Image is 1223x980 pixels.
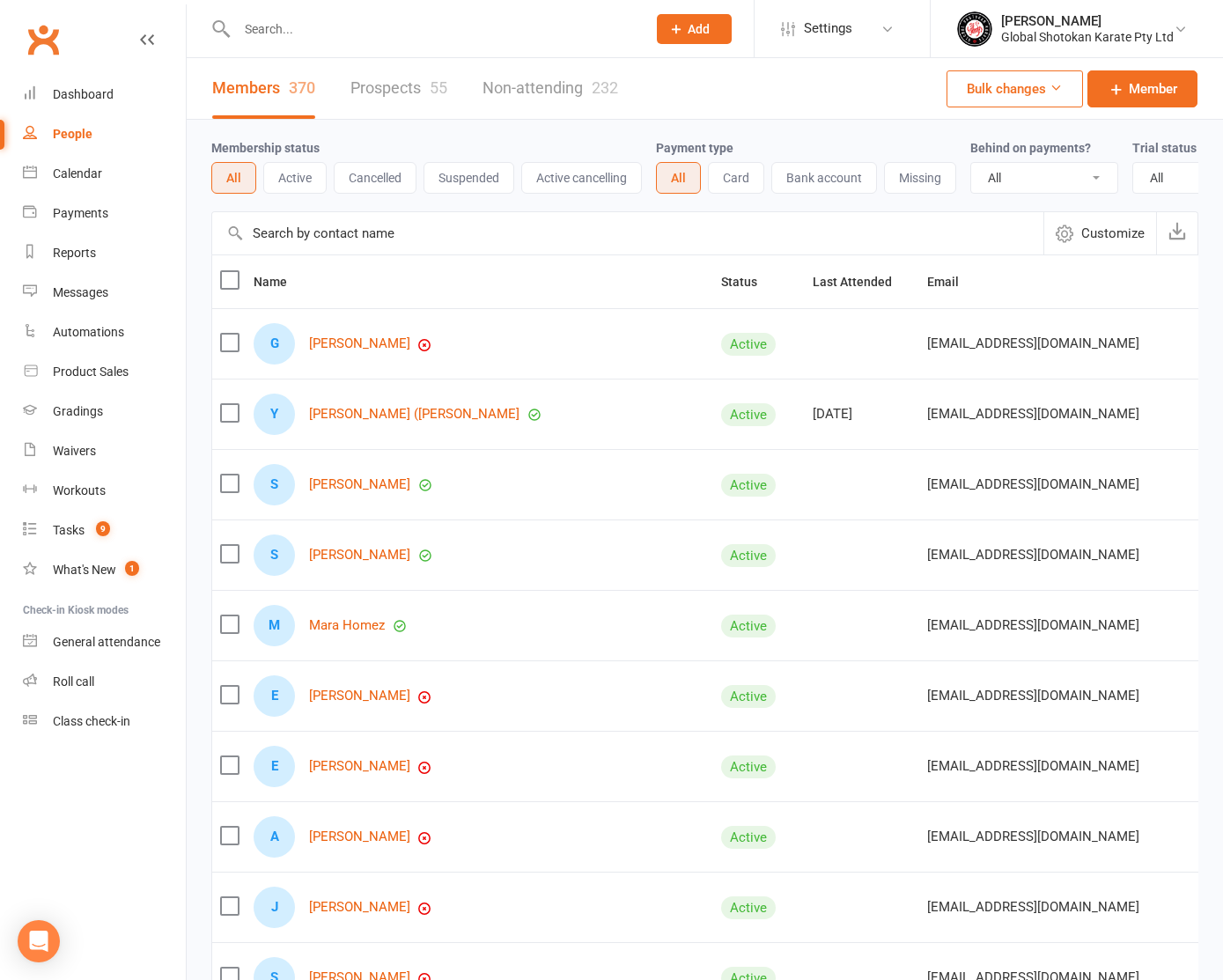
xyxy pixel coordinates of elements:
[53,714,130,728] div: Class check-in
[309,689,410,704] a: [PERSON_NAME]
[927,538,1139,571] span: [EMAIL_ADDRESS][DOMAIN_NAME]
[254,816,295,858] div: A
[424,162,514,194] button: Suspended
[309,548,410,563] a: [PERSON_NAME]
[23,550,186,590] a: What's New1
[721,826,776,849] div: Active
[657,14,732,44] button: Add
[309,407,519,422] a: [PERSON_NAME] ([PERSON_NAME]
[1001,29,1174,45] div: Global Shotokan Karate Pty Ltd
[1043,212,1156,254] button: Customize
[53,206,108,220] div: Payments
[23,352,186,392] a: Product Sales
[23,623,186,662] a: General attendance kiosk mode
[21,18,65,62] a: Clubworx
[309,829,410,844] a: [PERSON_NAME]
[1087,70,1197,107] a: Member
[254,394,295,435] div: Y
[927,608,1139,642] span: [EMAIL_ADDRESS][DOMAIN_NAME]
[53,483,106,497] div: Workouts
[309,618,385,633] a: Mara Homez
[947,70,1083,107] button: Bulk changes
[53,285,108,299] div: Messages
[53,127,92,141] div: People
[927,327,1139,360] span: [EMAIL_ADDRESS][DOMAIN_NAME]
[309,336,410,351] a: [PERSON_NAME]
[970,141,1091,155] label: Behind on payments?
[721,685,776,708] div: Active
[53,325,124,339] div: Automations
[927,820,1139,853] span: [EMAIL_ADDRESS][DOMAIN_NAME]
[254,464,295,505] div: S
[254,887,295,928] div: J
[927,890,1139,924] span: [EMAIL_ADDRESS][DOMAIN_NAME]
[1001,13,1174,29] div: [PERSON_NAME]
[23,471,186,511] a: Workouts
[53,246,96,260] div: Reports
[18,920,60,962] div: Open Intercom Messenger
[254,675,295,717] div: E
[1129,78,1177,99] span: Member
[708,162,764,194] button: Card
[289,78,315,97] div: 370
[721,615,776,637] div: Active
[721,896,776,919] div: Active
[721,275,777,289] span: Status
[212,58,315,119] a: Members370
[23,392,186,431] a: Gradings
[804,9,852,48] span: Settings
[23,154,186,194] a: Calendar
[721,544,776,567] div: Active
[53,166,102,181] div: Calendar
[254,323,295,365] div: G
[23,702,186,741] a: Class kiosk mode
[125,561,139,576] span: 1
[592,78,618,97] div: 232
[721,271,777,292] button: Status
[53,563,116,577] div: What's New
[884,162,956,194] button: Missing
[254,275,306,289] span: Name
[23,313,186,352] a: Automations
[309,900,410,915] a: [PERSON_NAME]
[957,11,992,47] img: thumb_image1750234934.png
[23,194,186,233] a: Payments
[254,605,295,646] div: M
[254,271,306,292] button: Name
[53,404,103,418] div: Gradings
[211,162,256,194] button: All
[53,674,94,689] div: Roll call
[688,22,710,36] span: Add
[721,755,776,778] div: Active
[813,275,911,289] span: Last Attended
[927,468,1139,501] span: [EMAIL_ADDRESS][DOMAIN_NAME]
[927,271,978,292] button: Email
[927,275,978,289] span: Email
[927,749,1139,783] span: [EMAIL_ADDRESS][DOMAIN_NAME]
[721,333,776,356] div: Active
[813,407,911,422] div: [DATE]
[96,521,110,536] span: 9
[23,273,186,313] a: Messages
[23,114,186,154] a: People
[23,662,186,702] a: Roll call
[53,523,85,537] div: Tasks
[232,17,634,41] input: Search...
[521,162,642,194] button: Active cancelling
[813,271,911,292] button: Last Attended
[254,534,295,576] div: S
[53,444,96,458] div: Waivers
[263,162,327,194] button: Active
[656,162,701,194] button: All
[23,431,186,471] a: Waivers
[212,212,1043,254] input: Search by contact name
[23,75,186,114] a: Dashboard
[53,365,129,379] div: Product Sales
[927,679,1139,712] span: [EMAIL_ADDRESS][DOMAIN_NAME]
[53,87,114,101] div: Dashboard
[1132,141,1197,155] label: Trial status
[483,58,618,119] a: Non-attending232
[721,403,776,426] div: Active
[350,58,447,119] a: Prospects55
[53,635,160,649] div: General attendance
